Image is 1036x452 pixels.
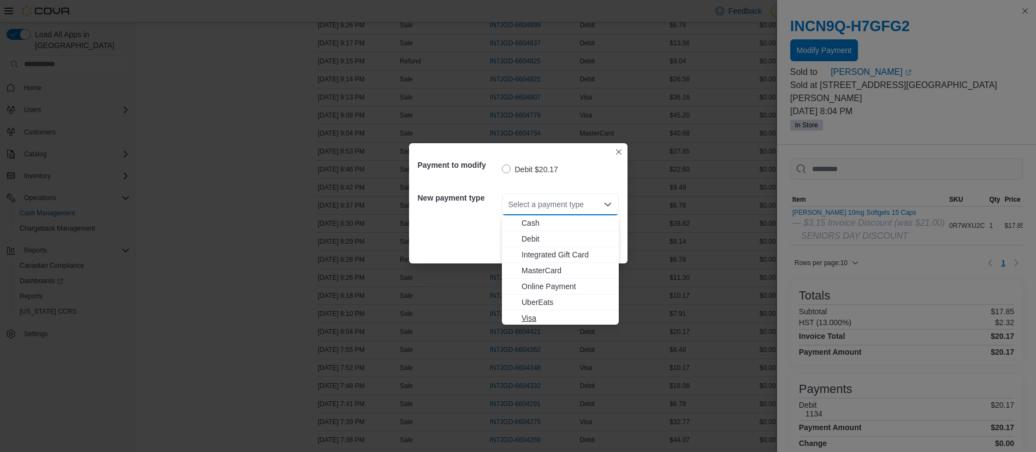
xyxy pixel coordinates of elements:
[502,279,619,295] button: Online Payment
[418,187,500,209] h5: New payment type
[603,200,612,209] button: Close list of options
[502,247,619,263] button: Integrated Gift Card
[502,215,619,326] div: Choose from the following options
[522,265,612,276] span: MasterCard
[612,145,625,159] button: Closes this modal window
[502,310,619,326] button: Visa
[508,198,510,211] input: Accessible screen reader label
[522,233,612,244] span: Debit
[502,163,558,176] label: Debit $20.17
[522,281,612,292] span: Online Payment
[522,297,612,308] span: UberEats
[522,249,612,260] span: Integrated Gift Card
[522,313,612,324] span: Visa
[522,218,612,228] span: Cash
[502,295,619,310] button: UberEats
[502,215,619,231] button: Cash
[502,231,619,247] button: Debit
[418,154,500,176] h5: Payment to modify
[502,263,619,279] button: MasterCard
